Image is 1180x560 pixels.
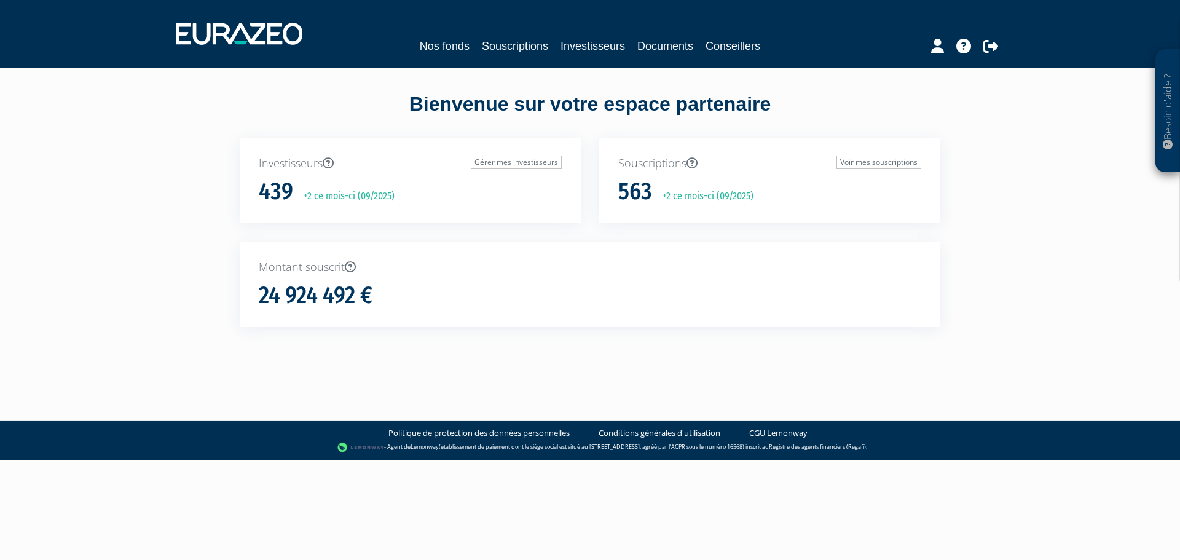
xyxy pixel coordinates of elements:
[749,427,808,439] a: CGU Lemonway
[388,427,570,439] a: Politique de protection des données personnelles
[654,189,753,203] p: +2 ce mois-ci (09/2025)
[482,37,548,55] a: Souscriptions
[12,441,1168,454] div: - Agent de (établissement de paiement dont le siège social est situé au [STREET_ADDRESS], agréé p...
[230,90,950,138] div: Bienvenue sur votre espace partenaire
[295,189,395,203] p: +2 ce mois-ci (09/2025)
[259,156,562,172] p: Investisseurs
[618,156,921,172] p: Souscriptions
[259,259,921,275] p: Montant souscrit
[618,179,652,205] h1: 563
[259,179,293,205] h1: 439
[259,283,372,309] h1: 24 924 492 €
[769,443,866,451] a: Registre des agents financiers (Regafi)
[836,156,921,169] a: Voir mes souscriptions
[1161,56,1175,167] p: Besoin d'aide ?
[420,37,470,55] a: Nos fonds
[176,23,302,45] img: 1732889491-logotype_eurazeo_blanc_rvb.png
[637,37,693,55] a: Documents
[411,443,439,451] a: Lemonway
[560,37,625,55] a: Investisseurs
[706,37,760,55] a: Conseillers
[471,156,562,169] a: Gérer mes investisseurs
[599,427,720,439] a: Conditions générales d'utilisation
[337,441,385,454] img: logo-lemonway.png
